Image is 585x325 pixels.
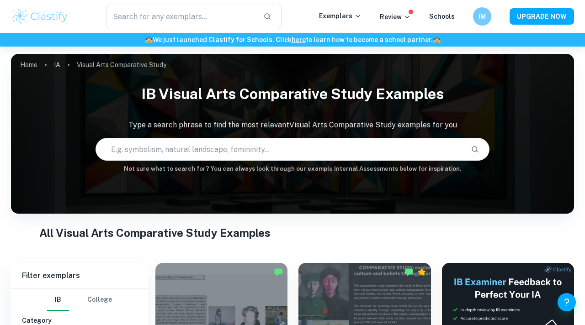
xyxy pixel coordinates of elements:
[54,58,60,71] a: IA
[20,58,37,71] a: Home
[473,7,491,26] button: IM
[77,60,166,70] p: Visual Arts Comparative Study
[11,263,148,288] h6: Filter exemplars
[417,267,426,277] div: Premium
[510,8,574,25] button: UPGRADE NOW
[11,7,69,26] img: Clastify logo
[380,12,411,22] p: Review
[39,225,546,241] h1: All Visual Arts Comparative Study Examples
[11,120,574,131] p: Type a search phrase to find the most relevant Visual Arts Comparative Study examples for you
[433,36,441,43] span: 🏫
[96,136,463,162] input: E.g. symbolism, natural landscape, femininity...
[404,267,414,277] img: Marked
[47,289,112,311] div: Filter type choice
[467,142,483,157] button: Search
[47,289,69,311] button: IB
[11,79,574,109] h1: IB Visual Arts Comparative Study examples
[2,35,583,45] h6: We just launched Clastify for Schools. Click to learn how to become a school partner.
[87,289,112,311] button: College
[292,36,306,43] a: here
[145,36,153,43] span: 🏫
[106,4,256,29] input: Search for any exemplars...
[429,13,455,20] a: Schools
[11,164,574,173] h6: Not sure what to search for? You can always look through our example Internal Assessments below f...
[319,11,362,21] p: Exemplars
[477,11,488,21] h6: IM
[274,267,283,277] img: Marked
[558,293,576,311] button: Help and Feedback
